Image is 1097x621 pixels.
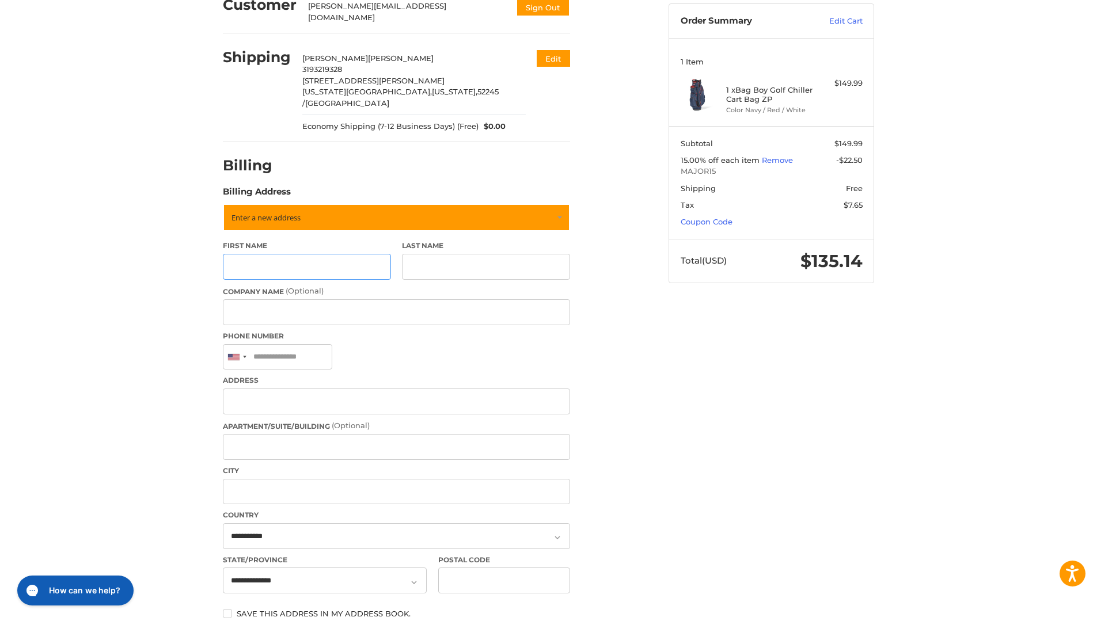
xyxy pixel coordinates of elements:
[302,121,479,132] span: Economy Shipping (7-12 Business Days) (Free)
[223,331,570,341] label: Phone Number
[231,212,301,223] span: Enter a new address
[726,105,814,115] li: Color Navy / Red / White
[302,87,432,96] span: [US_STATE][GEOGRAPHIC_DATA],
[804,16,863,27] a: Edit Cart
[223,510,570,520] label: Country
[223,609,570,618] label: Save this address in my address book.
[438,555,571,565] label: Postal Code
[817,78,863,89] div: $149.99
[681,184,716,193] span: Shipping
[681,255,727,266] span: Total (USD)
[302,54,368,63] span: [PERSON_NAME]
[302,64,342,74] span: 3193219328
[681,217,732,226] a: Coupon Code
[302,76,445,85] span: [STREET_ADDRESS][PERSON_NAME]
[286,286,324,295] small: (Optional)
[846,184,863,193] span: Free
[402,241,570,251] label: Last Name
[762,155,793,165] a: Remove
[223,157,290,174] h2: Billing
[332,421,370,430] small: (Optional)
[223,204,570,231] a: Enter or select a different address
[681,57,863,66] h3: 1 Item
[12,572,137,609] iframe: Gorgias live chat messenger
[305,98,389,108] span: [GEOGRAPHIC_DATA]
[368,54,434,63] span: [PERSON_NAME]
[223,285,570,297] label: Company Name
[681,16,804,27] h3: Order Summary
[537,50,570,67] button: Edit
[223,345,250,369] div: United States: +1
[223,466,570,476] label: City
[834,139,863,148] span: $149.99
[223,375,570,386] label: Address
[302,87,499,108] span: 52245 /
[432,87,477,96] span: [US_STATE],
[836,155,863,165] span: -$22.50
[800,250,863,272] span: $135.14
[223,420,570,432] label: Apartment/Suite/Building
[726,85,814,104] h4: 1 x Bag Boy Golf Chiller Cart Bag ZP
[223,555,427,565] label: State/Province
[223,241,391,251] label: First Name
[223,48,291,66] h2: Shipping
[681,155,762,165] span: 15.00% off each item
[479,121,506,132] span: $0.00
[681,139,713,148] span: Subtotal
[844,200,863,209] span: $7.65
[308,1,505,23] div: [PERSON_NAME][EMAIL_ADDRESS][DOMAIN_NAME]
[223,185,291,204] legend: Billing Address
[681,200,694,209] span: Tax
[681,166,863,177] span: MAJOR15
